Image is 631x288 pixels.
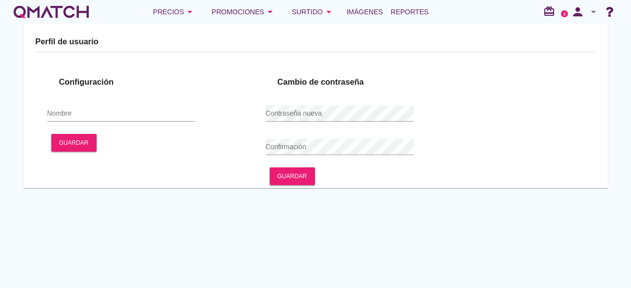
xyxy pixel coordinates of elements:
[145,2,204,22] button: Precios
[563,11,566,16] text: 2
[343,2,387,22] a: Imágenes
[184,6,196,18] i: arrow_drop_down
[561,10,568,17] a: 2
[278,76,449,88] h3: Cambio de contraseña
[51,134,97,152] button: Guardar
[204,2,284,22] button: Promociones
[12,2,91,22] a: white-qmatch-logo
[153,6,196,18] div: Precios
[284,2,343,22] button: Surtido
[278,172,307,181] b: Guardar
[264,6,276,18] i: arrow_drop_down
[59,138,89,147] b: Guardar
[543,5,559,17] i: redeem
[211,6,276,18] div: Promociones
[387,2,433,22] a: Reportes
[35,35,596,48] h3: Perfil de usuario
[347,6,383,18] span: Imágenes
[323,6,335,18] i: arrow_drop_down
[270,167,315,185] button: Guardar
[568,5,588,19] i: person
[59,76,230,88] h3: Configuración
[588,6,599,18] i: arrow_drop_down
[292,6,335,18] div: Surtido
[391,6,429,18] span: Reportes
